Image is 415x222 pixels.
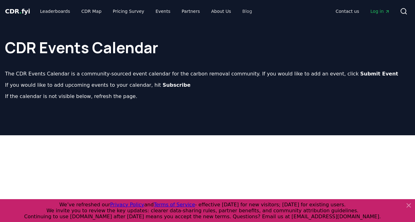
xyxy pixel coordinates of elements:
nav: Main [35,6,257,17]
a: Events [150,6,175,17]
nav: Main [331,6,395,17]
a: Log in [365,6,395,17]
span: . [19,8,22,15]
a: CDR.fyi [5,7,30,16]
a: Partners [177,6,205,17]
b: Submit Event [360,71,398,77]
p: The CDR Events Calendar is a community-sourced event calendar for the carbon removal community. I... [5,70,410,78]
a: Leaderboards [35,6,75,17]
a: About Us [206,6,236,17]
a: Blog [237,6,257,17]
span: Log in [370,8,390,14]
a: CDR Map [76,6,107,17]
h1: CDR Events Calendar [5,28,410,55]
a: Pricing Survey [108,6,149,17]
a: Contact us [331,6,364,17]
b: Subscribe [163,82,191,88]
p: If you would like to add upcoming events to your calendar, hit [5,81,410,89]
span: CDR fyi [5,8,30,15]
p: If the calendar is not visible below, refresh the page. [5,93,410,100]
